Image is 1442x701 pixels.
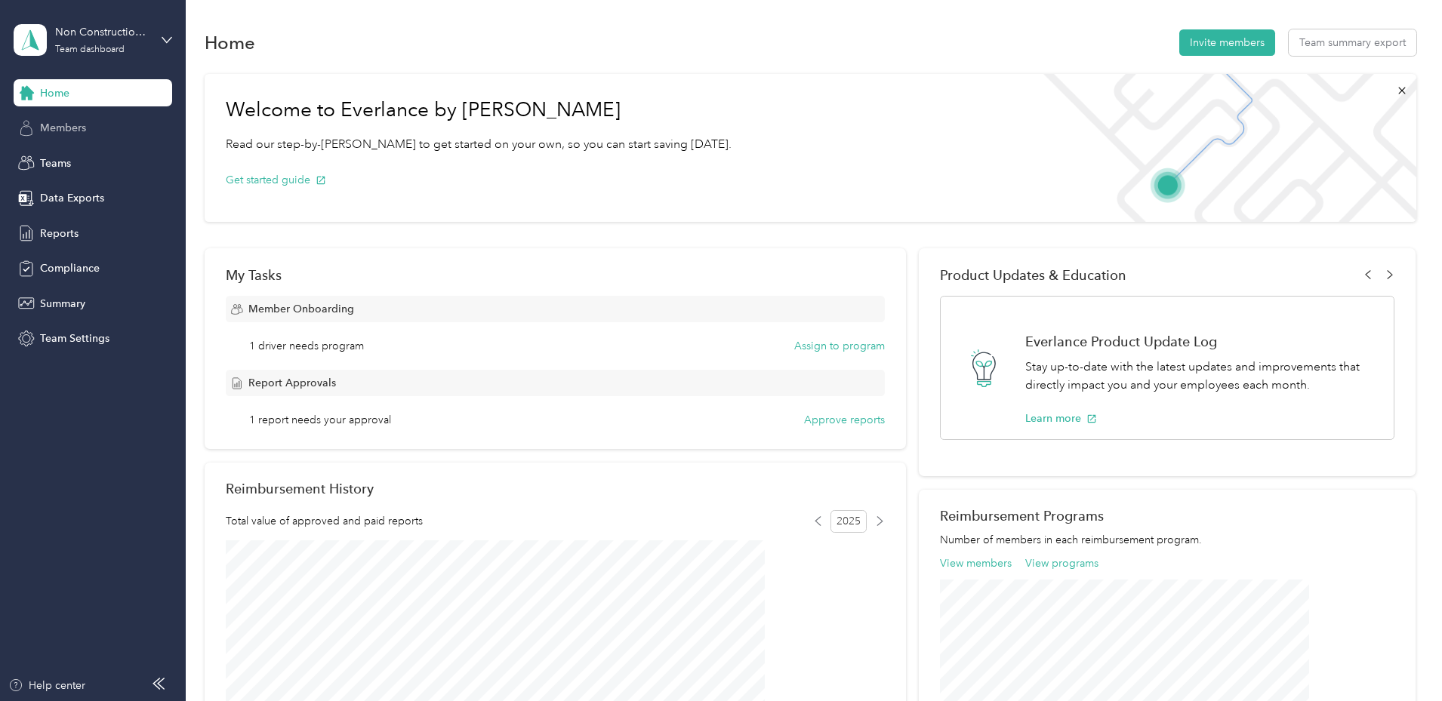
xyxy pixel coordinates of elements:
span: Product Updates & Education [940,267,1126,283]
p: Number of members in each reimbursement program. [940,532,1394,548]
span: Team Settings [40,331,109,346]
iframe: Everlance-gr Chat Button Frame [1357,616,1442,701]
span: 2025 [830,510,867,533]
span: Reports [40,226,79,241]
span: 1 report needs your approval [249,412,391,428]
span: Teams [40,155,71,171]
span: Members [40,120,86,136]
button: Approve reports [804,412,885,428]
h1: Welcome to Everlance by [PERSON_NAME] [226,98,732,122]
button: Team summary export [1289,29,1416,56]
img: Welcome to everlance [1028,74,1416,222]
button: Learn more [1025,410,1097,426]
span: Report Approvals [248,375,336,391]
h1: Everlance Product Update Log [1025,334,1378,349]
h2: Reimbursement History [226,481,374,497]
span: Summary [40,296,85,312]
span: Total value of approved and paid reports [226,513,423,529]
p: Stay up-to-date with the latest updates and improvements that directly impact you and your employ... [1025,358,1378,395]
h2: Reimbursement Programs [940,508,1394,524]
button: Get started guide [226,172,326,188]
button: View programs [1025,555,1098,571]
span: Data Exports [40,190,104,206]
button: Help center [8,678,85,693]
button: Invite members [1179,29,1275,56]
span: Member Onboarding [248,301,354,317]
div: Team dashboard [55,45,125,54]
span: Compliance [40,260,100,276]
h1: Home [205,35,255,51]
p: Read our step-by-[PERSON_NAME] to get started on your own, so you can start saving [DATE]. [226,135,732,154]
button: Assign to program [794,338,885,354]
span: Home [40,85,69,101]
div: Non Construction Sales [55,24,149,40]
button: View members [940,555,1012,571]
div: My Tasks [226,267,885,283]
span: 1 driver needs program [249,338,364,354]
